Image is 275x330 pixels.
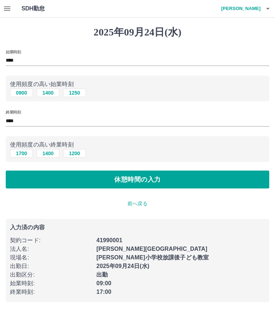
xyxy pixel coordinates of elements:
[6,26,269,38] h1: 2025年09月24日(水)
[37,149,59,158] button: 1400
[37,89,59,97] button: 1400
[10,236,92,245] p: 契約コード :
[96,280,111,286] b: 09:00
[96,237,122,243] b: 41990001
[10,80,265,89] p: 使用頻度の高い始業時刻
[10,262,92,271] p: 出勤日 :
[10,253,92,262] p: 現場名 :
[6,200,269,207] p: 前へ戻る
[10,89,33,97] button: 0900
[10,225,265,230] p: 入力済の内容
[63,89,86,97] button: 1250
[6,110,21,115] label: 終業時刻
[10,149,33,158] button: 1700
[10,245,92,253] p: 法人名 :
[10,271,92,279] p: 出勤区分 :
[96,289,111,295] b: 17:00
[10,140,265,149] p: 使用頻度の高い終業時刻
[10,288,92,296] p: 終業時刻 :
[96,263,149,269] b: 2025年09月24日(水)
[10,279,92,288] p: 始業時刻 :
[6,171,269,188] button: 休憩時間の入力
[96,246,207,252] b: [PERSON_NAME][GEOGRAPHIC_DATA]
[63,149,86,158] button: 1200
[96,254,209,260] b: [PERSON_NAME]小学校放課後子ども教室
[6,49,21,54] label: 始業時刻
[96,272,108,278] b: 出勤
